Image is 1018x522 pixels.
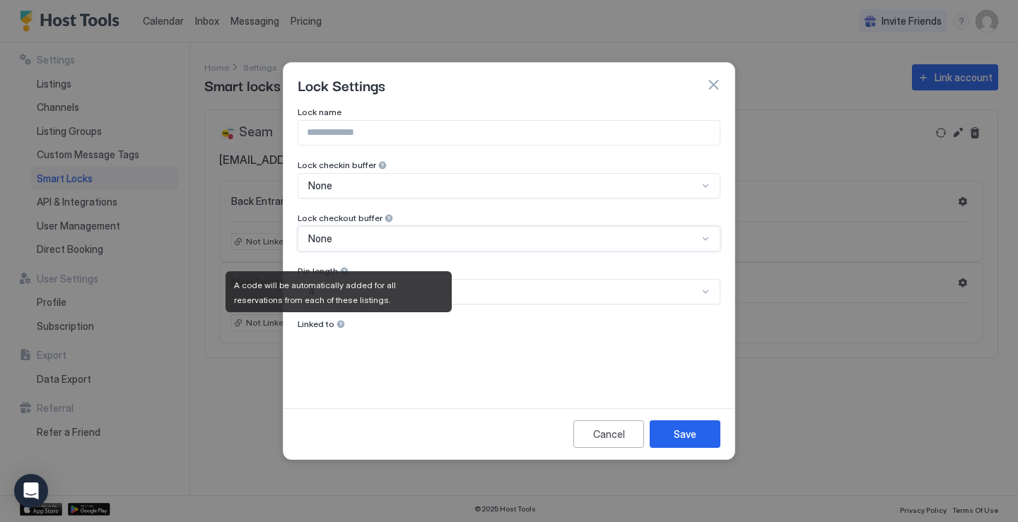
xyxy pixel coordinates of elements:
[298,74,385,95] span: Lock Settings
[593,427,625,441] div: Cancel
[298,107,341,117] span: Lock name
[308,232,332,245] span: None
[298,266,338,276] span: Pin length
[14,474,48,508] div: Open Intercom Messenger
[573,420,644,448] button: Cancel
[298,213,382,223] span: Lock checkout buffer
[298,160,376,170] span: Lock checkin buffer
[308,179,332,192] span: None
[298,121,720,145] input: Input Field
[234,280,398,305] span: A code will be automatically added for all reservations from each of these listings.
[674,427,696,441] div: Save
[650,420,720,448] button: Save
[298,319,334,329] span: Linked to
